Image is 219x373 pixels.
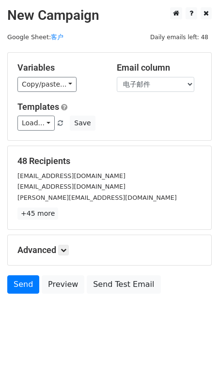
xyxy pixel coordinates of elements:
a: Copy/paste... [17,77,77,92]
a: Load... [17,116,55,131]
h5: Advanced [17,245,202,255]
h5: 48 Recipients [17,156,202,166]
a: Daily emails left: 48 [147,33,212,41]
h5: Email column [117,62,202,73]
a: Send [7,275,39,294]
a: Templates [17,102,59,112]
h2: New Campaign [7,7,212,24]
button: Save [70,116,95,131]
span: Daily emails left: 48 [147,32,212,43]
small: [EMAIL_ADDRESS][DOMAIN_NAME] [17,172,125,179]
a: Send Test Email [87,275,160,294]
small: Google Sheet: [7,33,63,41]
small: [PERSON_NAME][EMAIL_ADDRESS][DOMAIN_NAME] [17,194,177,201]
small: [EMAIL_ADDRESS][DOMAIN_NAME] [17,183,125,190]
a: Preview [42,275,84,294]
a: 客户 [51,33,63,41]
h5: Variables [17,62,102,73]
a: +45 more [17,208,58,220]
